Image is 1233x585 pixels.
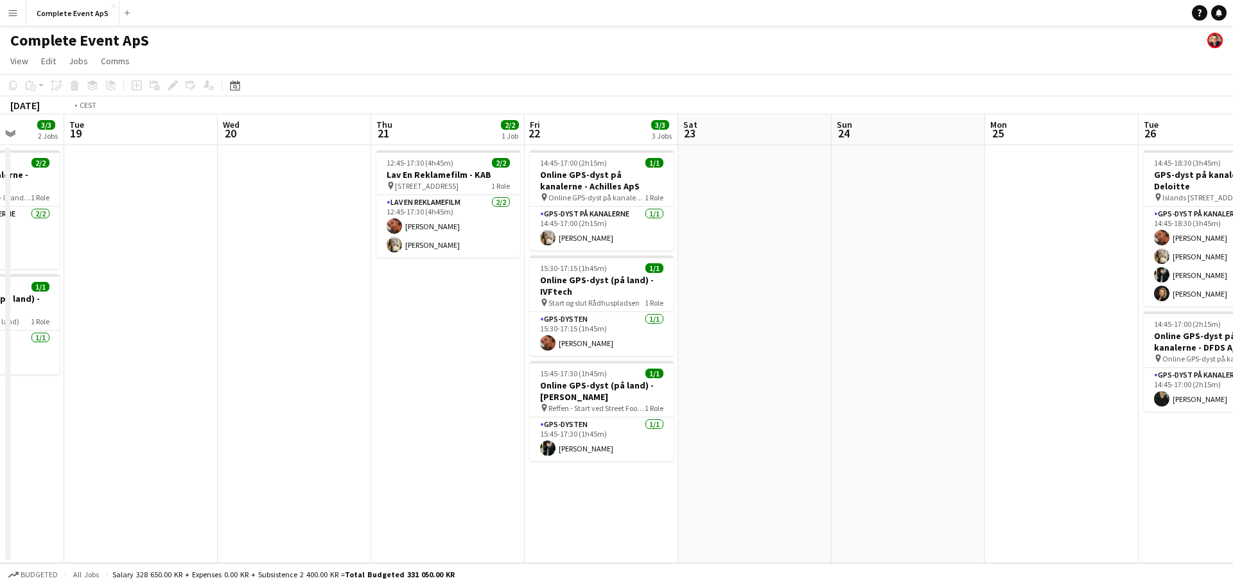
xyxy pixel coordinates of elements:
app-user-avatar: Christian Brøckner [1207,33,1223,48]
span: 25 [988,126,1007,141]
span: 1 Role [645,298,663,308]
span: Online GPS-dyst på kanalerne [548,193,645,202]
span: 15:45-17:30 (1h45m) [540,369,607,378]
h3: Online GPS-dyst (på land) - IVFtech [530,274,674,297]
span: 2/2 [31,158,49,168]
app-card-role: GPS-dysten1/115:30-17:15 (1h45m)[PERSON_NAME] [530,312,674,356]
span: 1/1 [645,158,663,168]
span: Start og slut Rådhuspladsen [548,298,640,308]
span: 15:30-17:15 (1h45m) [540,263,607,273]
span: 1 Role [645,403,663,413]
span: Comms [101,55,130,67]
span: All jobs [71,570,101,579]
span: 24 [835,126,852,141]
div: 2 Jobs [38,131,58,141]
span: 12:45-17:30 (4h45m) [387,158,453,168]
h3: Online GPS-dyst på kanalerne - Achilles ApS [530,169,674,192]
app-card-role: Lav En Reklamefilm2/212:45-17:30 (4h45m)[PERSON_NAME][PERSON_NAME] [376,195,520,258]
app-card-role: GPS-dysten1/115:45-17:30 (1h45m)[PERSON_NAME] [530,417,674,461]
span: Reffen - Start ved Street Food området [548,403,645,413]
span: Tue [69,119,84,130]
span: Thu [376,119,392,130]
span: 14:45-18:30 (3h45m) [1154,158,1221,168]
a: Edit [36,53,61,69]
span: 21 [374,126,392,141]
div: [DATE] [10,99,40,112]
span: Sun [837,119,852,130]
span: 1 Role [491,181,510,191]
span: 3/3 [37,120,55,130]
app-job-card: 12:45-17:30 (4h45m)2/2Lav En Reklamefilm - KAB [STREET_ADDRESS]1 RoleLav En Reklamefilm2/212:45-1... [376,150,520,258]
span: Tue [1144,119,1159,130]
div: Salary 328 650.00 KR + Expenses 0.00 KR + Subsistence 2 400.00 KR = [112,570,455,579]
span: View [10,55,28,67]
span: 1/1 [31,282,49,292]
span: Mon [990,119,1007,130]
div: 1 Job [502,131,518,141]
span: Sat [683,119,697,130]
span: Jobs [69,55,88,67]
span: 14:45-17:00 (2h15m) [1154,319,1221,329]
span: 26 [1142,126,1159,141]
span: [STREET_ADDRESS] [395,181,459,191]
span: 14:45-17:00 (2h15m) [540,158,607,168]
span: Edit [41,55,56,67]
span: 1 Role [31,193,49,202]
span: Total Budgeted 331 050.00 KR [345,570,455,579]
span: 3/3 [651,120,669,130]
span: 22 [528,126,540,141]
div: CEST [80,100,96,110]
span: 1 Role [31,317,49,326]
button: Budgeted [6,568,60,582]
app-job-card: 15:45-17:30 (1h45m)1/1Online GPS-dyst (på land) - [PERSON_NAME] Reffen - Start ved Street Food om... [530,361,674,461]
span: Budgeted [21,570,58,579]
app-job-card: 14:45-17:00 (2h15m)1/1Online GPS-dyst på kanalerne - Achilles ApS Online GPS-dyst på kanalerne1 R... [530,150,674,250]
app-job-card: 15:30-17:15 (1h45m)1/1Online GPS-dyst (på land) - IVFtech Start og slut Rådhuspladsen1 RoleGPS-dy... [530,256,674,356]
span: Fri [530,119,540,130]
a: Jobs [64,53,93,69]
h1: Complete Event ApS [10,31,149,50]
button: Complete Event ApS [26,1,119,26]
span: 2/2 [492,158,510,168]
a: View [5,53,33,69]
span: 1/1 [645,263,663,273]
span: 1 Role [645,193,663,202]
div: 3 Jobs [652,131,672,141]
app-card-role: GPS-dyst på kanalerne1/114:45-17:00 (2h15m)[PERSON_NAME] [530,207,674,250]
span: 1/1 [645,369,663,378]
h3: Lav En Reklamefilm - KAB [376,169,520,180]
a: Comms [96,53,135,69]
span: Wed [223,119,240,130]
span: 2/2 [501,120,519,130]
span: 23 [681,126,697,141]
span: 19 [67,126,84,141]
h3: Online GPS-dyst (på land) - [PERSON_NAME] [530,380,674,403]
span: 20 [221,126,240,141]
